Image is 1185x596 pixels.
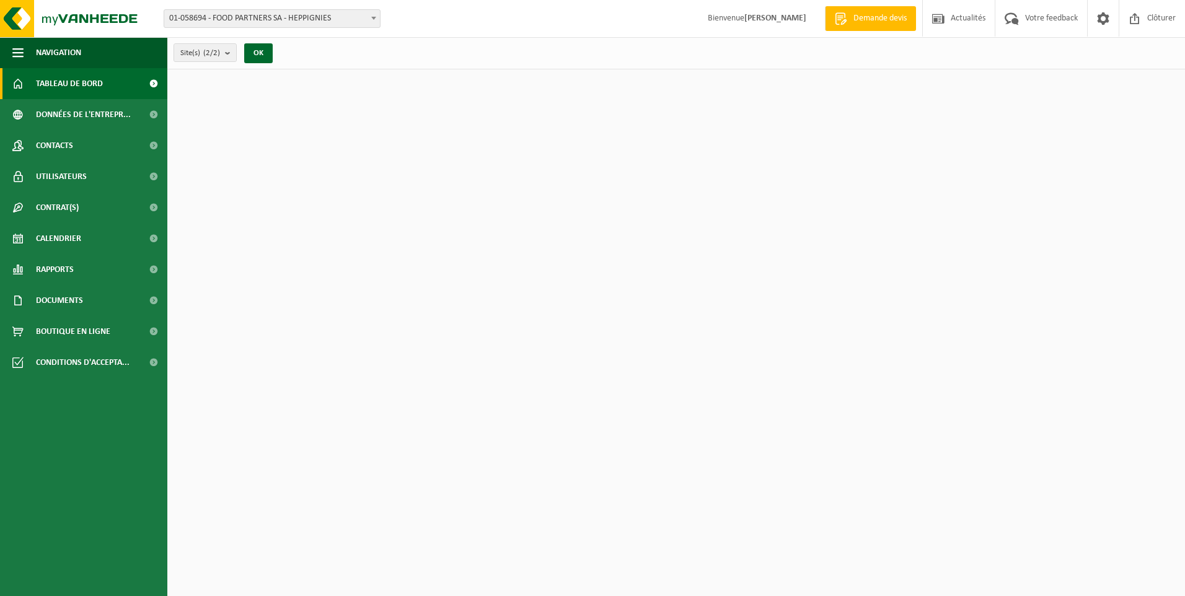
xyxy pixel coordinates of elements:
span: Calendrier [36,223,81,254]
button: OK [244,43,273,63]
button: Site(s)(2/2) [174,43,237,62]
span: Navigation [36,37,81,68]
count: (2/2) [203,49,220,57]
span: Utilisateurs [36,161,87,192]
a: Demande devis [825,6,916,31]
span: 01-058694 - FOOD PARTNERS SA - HEPPIGNIES [164,9,381,28]
span: Conditions d'accepta... [36,347,130,378]
iframe: chat widget [6,569,207,596]
span: Données de l'entrepr... [36,99,131,130]
span: Demande devis [850,12,910,25]
strong: [PERSON_NAME] [744,14,806,23]
span: Rapports [36,254,74,285]
span: Contrat(s) [36,192,79,223]
span: Tableau de bord [36,68,103,99]
span: 01-058694 - FOOD PARTNERS SA - HEPPIGNIES [164,10,380,27]
span: Contacts [36,130,73,161]
span: Documents [36,285,83,316]
span: Boutique en ligne [36,316,110,347]
span: Site(s) [180,44,220,63]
